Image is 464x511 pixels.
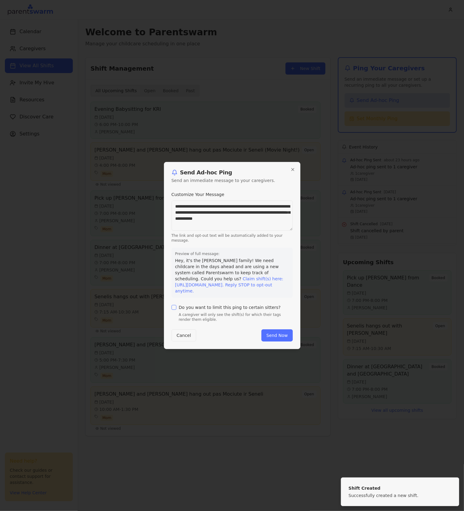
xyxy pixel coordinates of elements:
[172,170,293,176] h2: Send Ad-hoc Ping
[175,257,289,294] p: Hey, it's the [PERSON_NAME] family! We need childcare in the days ahead and are using a new syste...
[179,312,293,322] p: A caregiver will only see the shift(s) for which their tags render them eligible.
[172,329,196,341] button: Cancel
[175,251,289,256] label: Preview of full message:
[172,177,293,184] p: Send an immediate message to your caregivers.
[175,276,283,293] span: Claim shift(s) here: [URL][DOMAIN_NAME]. Reply STOP to opt-out anytime.
[179,305,281,310] label: Do you want to limit this ping to certain sitters?
[172,192,225,197] label: Customize Your Message
[172,233,293,243] p: The link and opt-out text will be automatically added to your message.
[261,329,292,341] button: Send Now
